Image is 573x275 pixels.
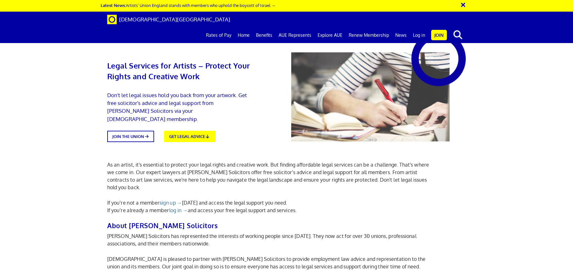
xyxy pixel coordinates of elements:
strong: Latest News: [101,3,126,8]
a: Explore AUE [314,27,346,43]
a: log in → [169,207,188,213]
p: If you’re not a member [DATE] and access the legal support you need. If you’re already a member a... [107,199,436,214]
a: News [392,27,410,43]
p: Don't let legal issues hold you back from your artwork. Get free solicitor's advice and legal sup... [107,91,251,123]
h1: Legal Services for Artists – Protect Your Rights and Creative Work [107,50,251,82]
p: [DEMOGRAPHIC_DATA] is pleased to partner with [PERSON_NAME] Solicitors to provide employment law ... [107,255,436,270]
button: search [448,28,467,41]
a: Join [431,30,447,40]
a: Log in [410,27,428,43]
span: [DEMOGRAPHIC_DATA][GEOGRAPHIC_DATA] [119,16,230,23]
a: Brand [DEMOGRAPHIC_DATA][GEOGRAPHIC_DATA] [103,12,235,27]
b: About [PERSON_NAME] Solicitors [107,221,218,230]
a: sign up → [159,200,182,206]
a: Latest News:Artists’ Union England stands with members who uphold the boycott of Israel → [101,3,275,8]
p: [PERSON_NAME] Solicitors has represented the interests of working people since [DATE]. They now a... [107,232,436,247]
a: Renew Membership [346,27,392,43]
a: Benefits [253,27,275,43]
a: AUE Represents [275,27,314,43]
a: JOIN THE UNION [107,131,154,142]
a: GET LEGAL ADVICE [164,131,215,142]
p: As an artist, it's essential to protect your legal rights and creative work. But finding affordab... [107,161,436,191]
a: Rates of Pay [203,27,235,43]
a: Home [235,27,253,43]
